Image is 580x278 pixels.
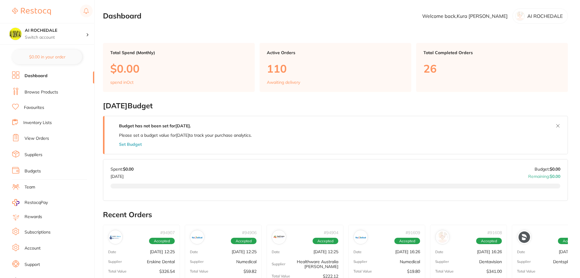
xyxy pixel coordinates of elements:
p: Date [272,250,280,254]
img: Dentavision [437,231,448,243]
p: Total Value [108,269,127,273]
a: Restocq Logo [12,5,51,18]
p: Switch account [25,34,86,41]
span: Accepted [394,238,420,244]
p: Supplier [517,260,531,264]
p: $0.00 [110,62,247,75]
img: Numedical [191,231,203,243]
p: 110 [267,62,404,75]
strong: $0.00 [550,174,560,179]
p: Supplier [353,260,367,264]
p: Date [353,250,362,254]
a: Rewards [25,214,42,220]
p: Budget: [535,167,560,172]
p: $326.54 [159,269,175,274]
img: Restocq Logo [12,8,51,15]
p: Supplier [190,260,204,264]
span: Accepted [149,238,175,244]
a: Browse Products [25,89,58,95]
a: Favourites [24,105,44,111]
button: $0.00 in your order [12,50,82,64]
a: Support [25,262,40,268]
p: Total Value [190,269,208,273]
p: Total Value [353,269,372,273]
img: Dentsply Sirona [519,231,530,243]
strong: $0.00 [550,166,560,172]
p: [DATE] 16:26 [477,249,502,254]
p: AI ROCHEDALE [527,13,563,19]
a: Total Completed Orders26 [416,43,568,92]
span: RestocqPay [25,200,48,206]
p: [DATE] 12:25 [150,249,175,254]
p: $19.80 [407,269,420,274]
a: Total Spend (Monthly)$0.00spend inOct [103,43,255,92]
img: Healthware Australia Ridley [273,231,285,243]
img: AI ROCHEDALE [9,28,22,40]
p: Awaiting delivery [267,80,300,85]
a: Subscriptions [25,229,51,235]
p: [DATE] 12:25 [313,249,338,254]
a: Suppliers [25,152,42,158]
p: Dentavision [479,259,502,264]
p: Supplier [435,260,449,264]
a: Budgets [25,168,41,174]
a: Account [25,245,41,251]
a: RestocqPay [12,199,48,206]
p: Total Value [517,269,535,273]
h4: AI ROCHEDALE [25,28,86,34]
img: Erskine Dental [110,231,121,243]
p: Numedical [236,259,257,264]
p: Healthware Australia [PERSON_NAME] [285,259,338,269]
p: 26 [423,62,561,75]
button: Set Budget [119,142,142,147]
a: View Orders [25,136,49,142]
p: Supplier [272,262,285,266]
p: $59.82 [244,269,257,274]
p: [DATE] 16:26 [395,249,420,254]
p: Active Orders [267,50,404,55]
h2: Dashboard [103,12,141,20]
p: Date [435,250,443,254]
p: # 91608 [487,230,502,235]
span: Accepted [313,238,338,244]
a: Inventory Lists [23,120,52,126]
a: Dashboard [25,73,48,79]
p: Remaining: [528,172,560,179]
strong: Budget has not been set for [DATE] . [119,123,191,129]
span: Accepted [476,238,502,244]
h2: Recent Orders [103,211,568,219]
p: # 91609 [406,230,420,235]
a: Team [25,184,35,190]
p: Total Spend (Monthly) [110,50,247,55]
p: # 94904 [324,230,338,235]
img: RestocqPay [12,199,19,206]
a: Active Orders110Awaiting delivery [260,43,411,92]
p: Total Value [435,269,454,273]
span: Accepted [231,238,257,244]
p: Numedical [400,259,420,264]
p: Date [108,250,116,254]
p: Date [517,250,525,254]
h2: [DATE] Budget [103,102,568,110]
p: Supplier [108,260,122,264]
p: # 94906 [242,230,257,235]
img: Numedical [355,231,366,243]
p: Please set a budget value for [DATE] to track your purchase analytics. [119,133,252,138]
p: Spent: [111,167,134,172]
p: Total Completed Orders [423,50,561,55]
p: spend in Oct [110,80,134,85]
p: Date [190,250,198,254]
p: [DATE] [111,172,134,179]
p: Welcome back, Kura [PERSON_NAME] [422,13,508,19]
p: # 94907 [160,230,175,235]
p: Erskine Dental [147,259,175,264]
p: $341.00 [486,269,502,274]
p: [DATE] 12:25 [232,249,257,254]
strong: $0.00 [123,166,134,172]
